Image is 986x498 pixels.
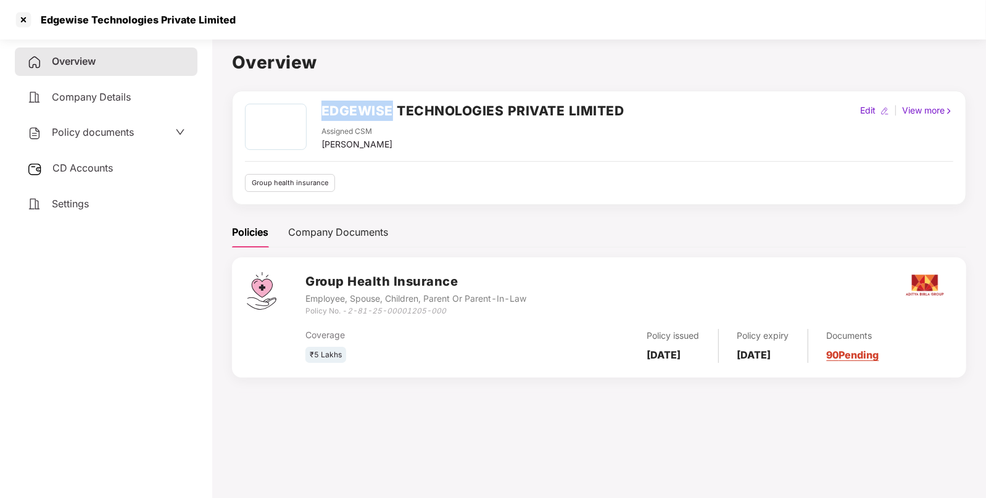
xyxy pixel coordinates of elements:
h3: Group Health Insurance [305,272,526,291]
div: Employee, Spouse, Children, Parent Or Parent-In-Law [305,292,526,305]
b: [DATE] [737,349,771,361]
div: Policy expiry [737,329,789,342]
h2: EDGEWISE TECHNOLOGIES PRIVATE LIMITED [321,101,624,121]
b: [DATE] [647,349,681,361]
img: svg+xml;base64,PHN2ZyB4bWxucz0iaHR0cDovL3d3dy53My5vcmcvMjAwMC9zdmciIHdpZHRoPSIyNCIgaGVpZ2h0PSIyNC... [27,90,42,105]
img: editIcon [880,107,889,115]
img: svg+xml;base64,PHN2ZyB3aWR0aD0iMjUiIGhlaWdodD0iMjQiIHZpZXdCb3g9IjAgMCAyNSAyNCIgZmlsbD0ibm9uZSIgeG... [27,162,43,176]
div: | [892,104,900,117]
div: Policy No. - [305,305,526,317]
img: svg+xml;base64,PHN2ZyB4bWxucz0iaHR0cDovL3d3dy53My5vcmcvMjAwMC9zdmciIHdpZHRoPSIyNCIgaGVpZ2h0PSIyNC... [27,55,42,70]
span: Overview [52,55,96,67]
div: Policy issued [647,329,700,342]
div: View more [900,104,956,117]
span: down [175,127,185,137]
div: Edit [858,104,878,117]
img: svg+xml;base64,PHN2ZyB4bWxucz0iaHR0cDovL3d3dy53My5vcmcvMjAwMC9zdmciIHdpZHRoPSIyNCIgaGVpZ2h0PSIyNC... [27,197,42,212]
div: Company Documents [288,225,388,240]
div: [PERSON_NAME] [321,138,392,151]
span: Company Details [52,91,131,103]
div: Coverage [305,328,521,342]
div: ₹5 Lakhs [305,347,346,363]
i: 2-81-25-00001205-000 [347,306,446,315]
img: svg+xml;base64,PHN2ZyB4bWxucz0iaHR0cDovL3d3dy53My5vcmcvMjAwMC9zdmciIHdpZHRoPSIyNCIgaGVpZ2h0PSIyNC... [27,126,42,141]
h1: Overview [232,49,966,76]
div: Documents [827,329,879,342]
span: Policy documents [52,126,134,138]
div: Group health insurance [245,174,335,192]
span: CD Accounts [52,162,113,174]
div: Assigned CSM [321,126,392,138]
div: Policies [232,225,268,240]
div: Edgewise Technologies Private Limited [33,14,236,26]
a: 90 Pending [827,349,879,361]
span: Settings [52,197,89,210]
img: rightIcon [945,107,953,115]
img: aditya.png [903,264,947,307]
img: svg+xml;base64,PHN2ZyB4bWxucz0iaHR0cDovL3d3dy53My5vcmcvMjAwMC9zdmciIHdpZHRoPSI0Ny43MTQiIGhlaWdodD... [247,272,276,310]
